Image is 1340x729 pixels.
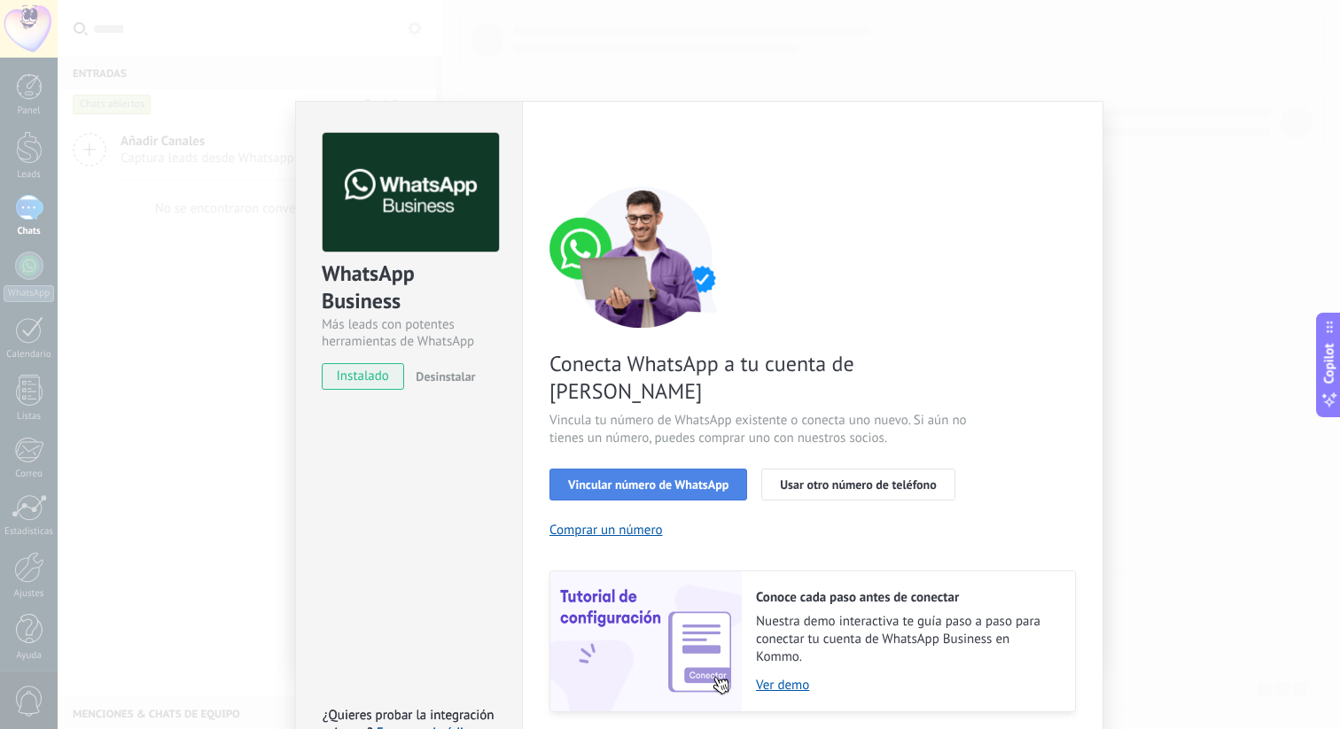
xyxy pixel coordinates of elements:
[756,613,1057,666] span: Nuestra demo interactiva te guía paso a paso para conectar tu cuenta de WhatsApp Business en Kommo.
[549,412,971,447] span: Vincula tu número de WhatsApp existente o conecta uno nuevo. Si aún no tienes un número, puedes c...
[409,363,475,390] button: Desinstalar
[761,469,954,500] button: Usar otro número de teléfono
[549,350,971,405] span: Conecta WhatsApp a tu cuenta de [PERSON_NAME]
[549,186,736,328] img: connect number
[756,589,1057,606] h2: Conoce cada paso antes de conectar
[780,478,936,491] span: Usar otro número de teléfono
[416,368,475,384] span: Desinstalar
[756,677,1057,694] a: Ver demo
[322,316,496,350] div: Más leads con potentes herramientas de WhatsApp
[568,478,728,491] span: Vincular número de WhatsApp
[323,133,499,252] img: logo_main.png
[549,522,663,539] button: Comprar un número
[322,260,496,316] div: WhatsApp Business
[549,469,747,500] button: Vincular número de WhatsApp
[1321,343,1338,384] span: Copilot
[323,363,403,390] span: instalado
